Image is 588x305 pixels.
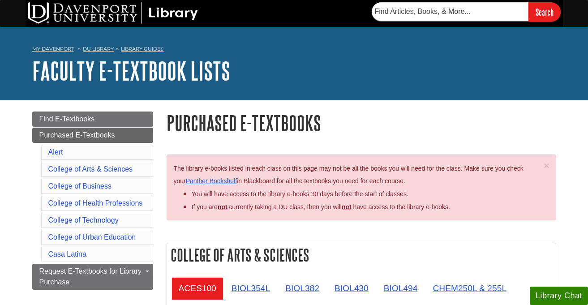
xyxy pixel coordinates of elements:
a: College of Health Professions [48,199,143,207]
a: BIOL382 [278,277,326,299]
a: Find E-Textbooks [32,112,153,127]
a: Alert [48,148,63,156]
a: Faculty E-Textbook Lists [32,57,230,85]
form: Searches DU Library's articles, books, and more [372,2,561,21]
span: You will have access to the library e-books 30 days before the start of classes. [192,190,408,198]
a: BIOL494 [377,277,425,299]
a: Panther Bookshelf [186,177,237,185]
button: Library Chat [530,287,588,305]
a: CHEM250L & 255L [425,277,514,299]
img: DU Library [28,2,198,24]
h2: College of Arts & Sciences [167,243,556,267]
span: Find E-Textbooks [39,115,95,123]
span: × [544,160,549,171]
a: Casa Latina [48,250,86,258]
a: DU Library [83,46,114,52]
input: Search [528,2,561,21]
a: Library Guides [121,46,163,52]
span: Request E-Textbooks for Library Purchase [39,267,142,286]
a: College of Business [48,182,112,190]
span: If you are currently taking a DU class, then you will have access to the library e-books. [192,203,450,210]
a: College of Urban Education [48,233,136,241]
nav: breadcrumb [32,43,556,57]
a: ACES100 [172,277,223,299]
span: Purchased E-Textbooks [39,131,115,139]
span: The library e-books listed in each class on this page may not be all the books you will need for ... [174,165,524,185]
a: Purchased E-Textbooks [32,128,153,143]
h1: Purchased E-Textbooks [167,112,556,134]
strong: not [218,203,227,210]
u: not [342,203,352,210]
a: College of Technology [48,216,119,224]
input: Find Articles, Books, & More... [372,2,528,21]
a: My Davenport [32,45,74,53]
button: Close [544,161,549,170]
a: Request E-Textbooks for Library Purchase [32,264,153,290]
a: College of Arts & Sciences [48,165,133,173]
a: BIOL354L [224,277,277,299]
a: BIOL430 [327,277,376,299]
